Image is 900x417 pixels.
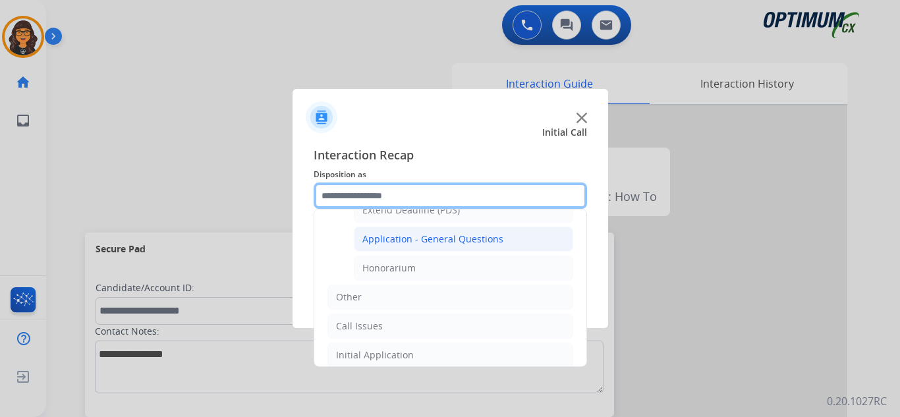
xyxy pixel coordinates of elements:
div: Initial Application [336,348,414,362]
p: 0.20.1027RC [827,393,887,409]
div: Honorarium [362,262,416,275]
span: Interaction Recap [314,146,587,167]
span: Initial Call [542,126,587,139]
div: Other [336,291,362,304]
img: contactIcon [306,101,337,133]
div: Application - General Questions [362,233,503,246]
div: Call Issues [336,320,383,333]
span: Disposition as [314,167,587,182]
div: Extend Deadline (PDS) [362,204,460,217]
